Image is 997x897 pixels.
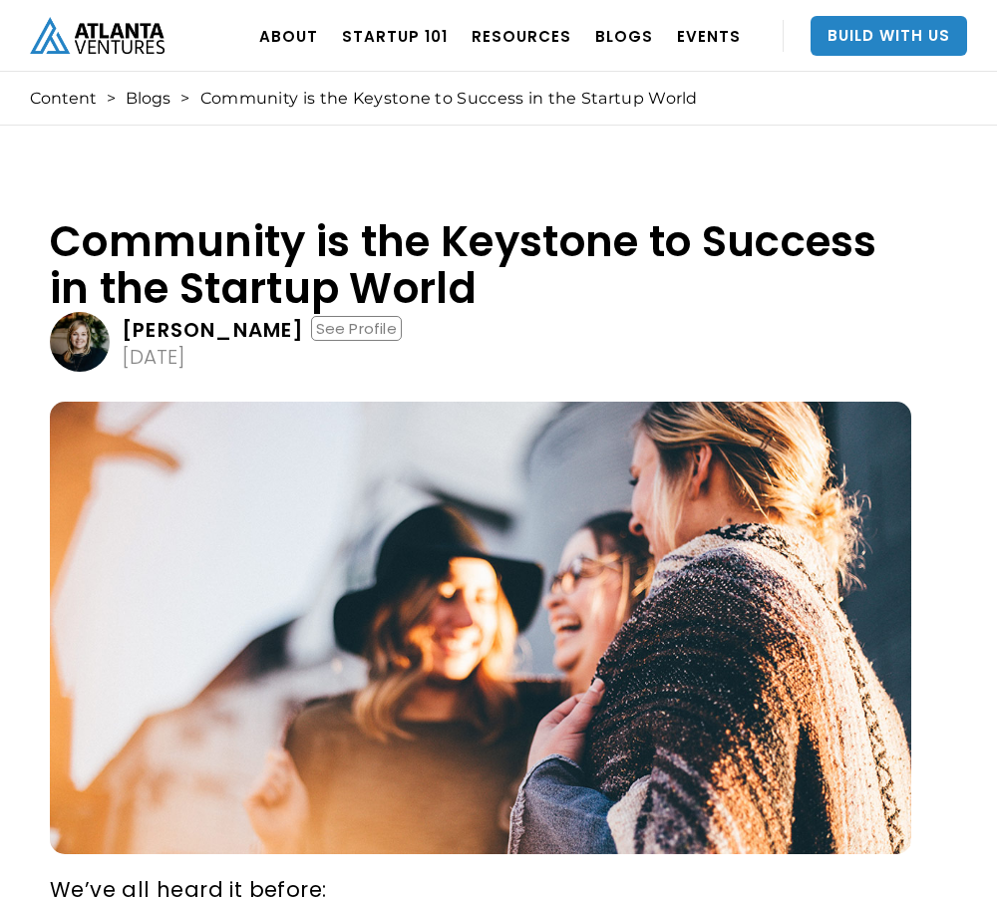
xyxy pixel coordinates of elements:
div: See Profile [311,316,402,341]
div: [DATE] [122,347,185,367]
a: Startup 101 [342,8,448,64]
a: Content [30,89,97,109]
a: RESOURCES [472,8,571,64]
div: > [107,89,116,109]
div: [PERSON_NAME] [122,320,305,340]
div: Community is the Keystone to Success in the Startup World [200,89,698,109]
a: Build With Us [811,16,967,56]
h1: Community is the Keystone to Success in the Startup World [50,218,911,312]
div: > [180,89,189,109]
a: BLOGS [595,8,653,64]
a: [PERSON_NAME]See Profile[DATE] [50,312,911,372]
a: Blogs [126,89,170,109]
a: EVENTS [677,8,741,64]
a: ABOUT [259,8,318,64]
